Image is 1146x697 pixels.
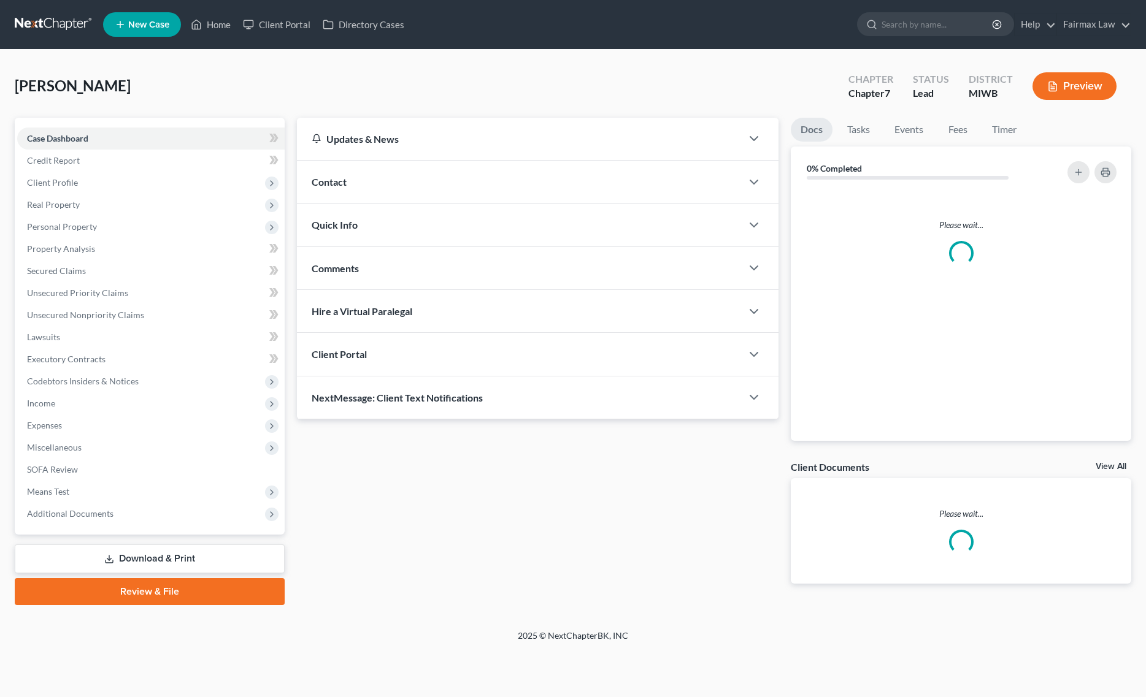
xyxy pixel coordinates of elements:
[15,544,285,573] a: Download & Print
[27,310,144,320] span: Unsecured Nonpriority Claims
[837,118,880,142] a: Tasks
[848,86,893,101] div: Chapter
[15,578,285,605] a: Review & File
[982,118,1026,142] a: Timer
[969,86,1013,101] div: MIWB
[27,332,60,342] span: Lawsuits
[27,155,80,166] span: Credit Report
[27,398,55,408] span: Income
[27,486,69,497] span: Means Test
[1057,13,1131,36] a: Fairmax Law
[312,262,359,274] span: Comments
[27,354,106,364] span: Executory Contracts
[317,13,410,36] a: Directory Cases
[17,326,285,348] a: Lawsuits
[969,72,1013,86] div: District
[237,13,317,36] a: Client Portal
[938,118,977,142] a: Fees
[185,13,237,36] a: Home
[17,260,285,282] a: Secured Claims
[312,305,412,317] span: Hire a Virtual Paralegal
[882,13,994,36] input: Search by name...
[128,20,169,29] span: New Case
[791,460,869,473] div: Client Documents
[885,87,890,99] span: 7
[17,282,285,304] a: Unsecured Priority Claims
[801,219,1121,231] p: Please wait...
[27,199,80,210] span: Real Property
[17,348,285,370] a: Executory Contracts
[27,243,95,254] span: Property Analysis
[27,508,113,519] span: Additional Documents
[312,348,367,360] span: Client Portal
[27,464,78,474] span: SOFA Review
[885,118,933,142] a: Events
[27,442,82,452] span: Miscellaneous
[27,376,139,386] span: Codebtors Insiders & Notices
[17,459,285,481] a: SOFA Review
[791,118,833,142] a: Docs
[27,265,86,276] span: Secured Claims
[1015,13,1056,36] a: Help
[27,177,78,188] span: Client Profile
[15,77,131,94] span: [PERSON_NAME]
[27,133,88,143] span: Case Dashboard
[1033,72,1117,100] button: Preview
[312,219,358,230] span: Quick Info
[27,288,128,298] span: Unsecured Priority Claims
[848,72,893,86] div: Chapter
[27,221,97,232] span: Personal Property
[791,508,1131,520] p: Please wait...
[17,304,285,326] a: Unsecured Nonpriority Claims
[27,420,62,430] span: Expenses
[312,176,347,188] span: Contact
[1096,462,1126,471] a: View All
[913,72,949,86] div: Status
[17,150,285,172] a: Credit Report
[312,132,727,145] div: Updates & News
[913,86,949,101] div: Lead
[17,128,285,150] a: Case Dashboard
[17,238,285,260] a: Property Analysis
[807,163,862,173] strong: 0% Completed
[312,392,483,403] span: NextMessage: Client Text Notifications
[223,630,923,652] div: 2025 © NextChapterBK, INC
